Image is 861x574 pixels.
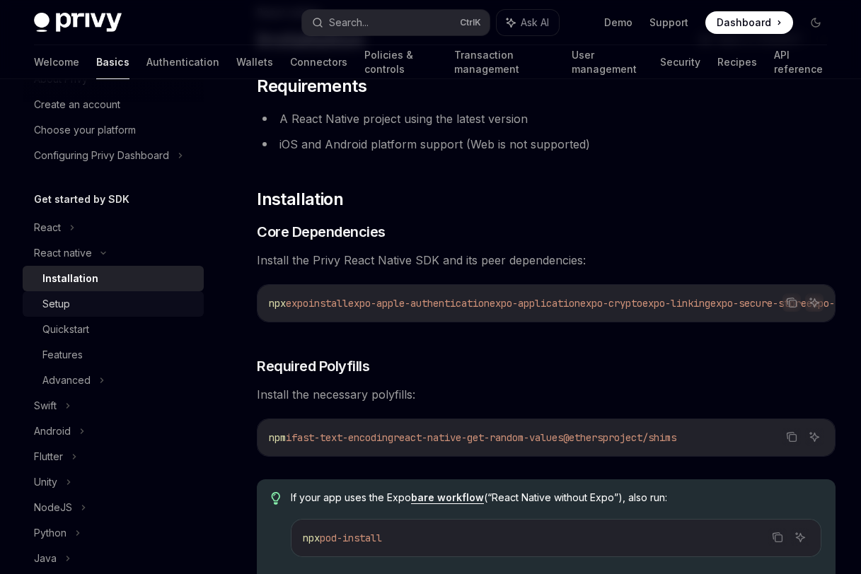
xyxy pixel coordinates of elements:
[23,342,204,368] a: Features
[303,532,320,544] span: npx
[768,528,787,546] button: Copy the contents from the code block
[490,297,580,310] span: expo-application
[521,16,549,30] span: Ask AI
[42,321,89,338] div: Quickstart
[580,297,642,310] span: expo-crypto
[804,11,827,34] button: Toggle dark mode
[649,16,688,30] a: Support
[96,45,129,79] a: Basics
[34,191,129,208] h5: Get started by SDK
[563,431,676,444] span: @ethersproject/shims
[269,297,286,310] span: npx
[393,431,563,444] span: react-native-get-random-values
[23,291,204,317] a: Setup
[42,270,98,287] div: Installation
[411,491,484,504] a: bare workflow
[320,532,382,544] span: pod-install
[717,16,771,30] span: Dashboard
[257,134,836,154] li: iOS and Android platform support (Web is not supported)
[34,397,57,414] div: Swift
[257,250,836,270] span: Install the Privy React Native SDK and its peer dependencies:
[257,385,836,404] span: Install the necessary polyfills:
[34,245,92,262] div: React native
[42,295,70,312] div: Setup
[460,17,481,28] span: Ctrl K
[705,11,793,34] a: Dashboard
[23,317,204,342] a: Quickstart
[572,45,643,79] a: User management
[290,45,347,79] a: Connectors
[710,297,807,310] span: expo-secure-store
[805,293,824,312] button: Ask AI
[497,10,559,35] button: Ask AI
[364,45,437,79] a: Policies & controls
[23,117,204,143] a: Choose your platform
[34,45,79,79] a: Welcome
[604,16,632,30] a: Demo
[34,550,57,567] div: Java
[42,346,83,363] div: Features
[34,13,122,33] img: dark logo
[34,219,61,236] div: React
[782,293,801,312] button: Copy the contents from the code block
[308,297,348,310] span: install
[291,491,821,505] span: If your app uses the Expo (“React Native without Expo”), also run:
[34,96,120,113] div: Create an account
[23,266,204,291] a: Installation
[34,423,71,440] div: Android
[257,222,386,242] span: Core Dependencies
[34,122,136,139] div: Choose your platform
[236,45,273,79] a: Wallets
[34,499,72,516] div: NodeJS
[348,297,490,310] span: expo-apple-authentication
[286,297,308,310] span: expo
[291,431,393,444] span: fast-text-encoding
[774,45,827,79] a: API reference
[257,356,369,376] span: Required Polyfills
[257,109,836,129] li: A React Native project using the latest version
[146,45,219,79] a: Authentication
[782,428,801,446] button: Copy the contents from the code block
[23,92,204,117] a: Create an account
[642,297,710,310] span: expo-linking
[34,525,67,541] div: Python
[42,372,91,389] div: Advanced
[302,10,490,35] button: Search...CtrlK
[805,428,824,446] button: Ask AI
[717,45,757,79] a: Recipes
[660,45,700,79] a: Security
[34,147,169,164] div: Configuring Privy Dashboard
[454,45,555,79] a: Transaction management
[257,75,366,98] span: Requirements
[34,474,57,491] div: Unity
[257,188,343,211] span: Installation
[271,492,281,505] svg: Tip
[269,431,286,444] span: npm
[34,448,63,465] div: Flutter
[329,14,369,31] div: Search...
[791,528,809,546] button: Ask AI
[286,431,291,444] span: i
